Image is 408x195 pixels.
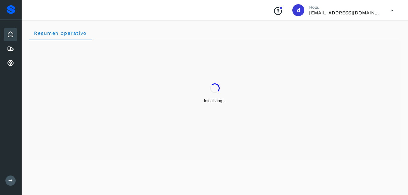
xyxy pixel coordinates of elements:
div: Cuentas por cobrar [4,57,17,70]
span: Resumen operativo [34,30,87,36]
div: Inicio [4,28,17,41]
div: Embarques [4,42,17,55]
p: Hola, [309,5,381,10]
p: dcordero@grupoterramex.com [309,10,381,16]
